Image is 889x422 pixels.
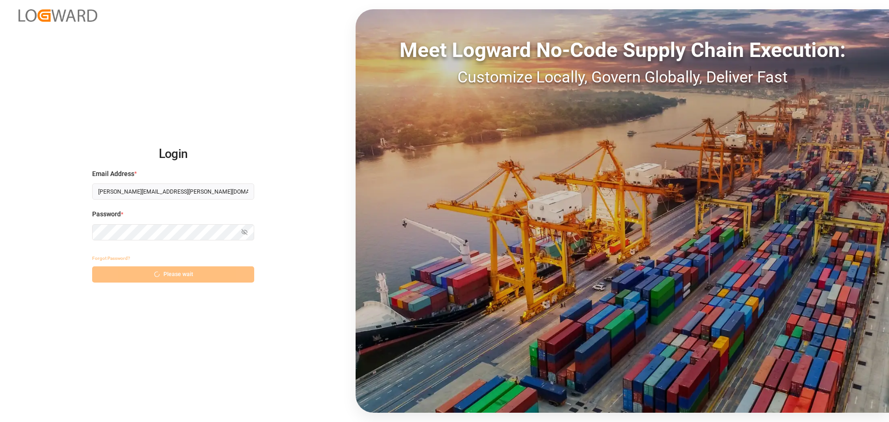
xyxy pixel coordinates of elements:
span: Password [92,209,121,219]
input: Enter your email [92,183,254,200]
div: Customize Locally, Govern Globally, Deliver Fast [356,65,889,89]
h2: Login [92,139,254,169]
span: Email Address [92,169,134,179]
div: Meet Logward No-Code Supply Chain Execution: [356,35,889,65]
img: Logward_new_orange.png [19,9,97,22]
